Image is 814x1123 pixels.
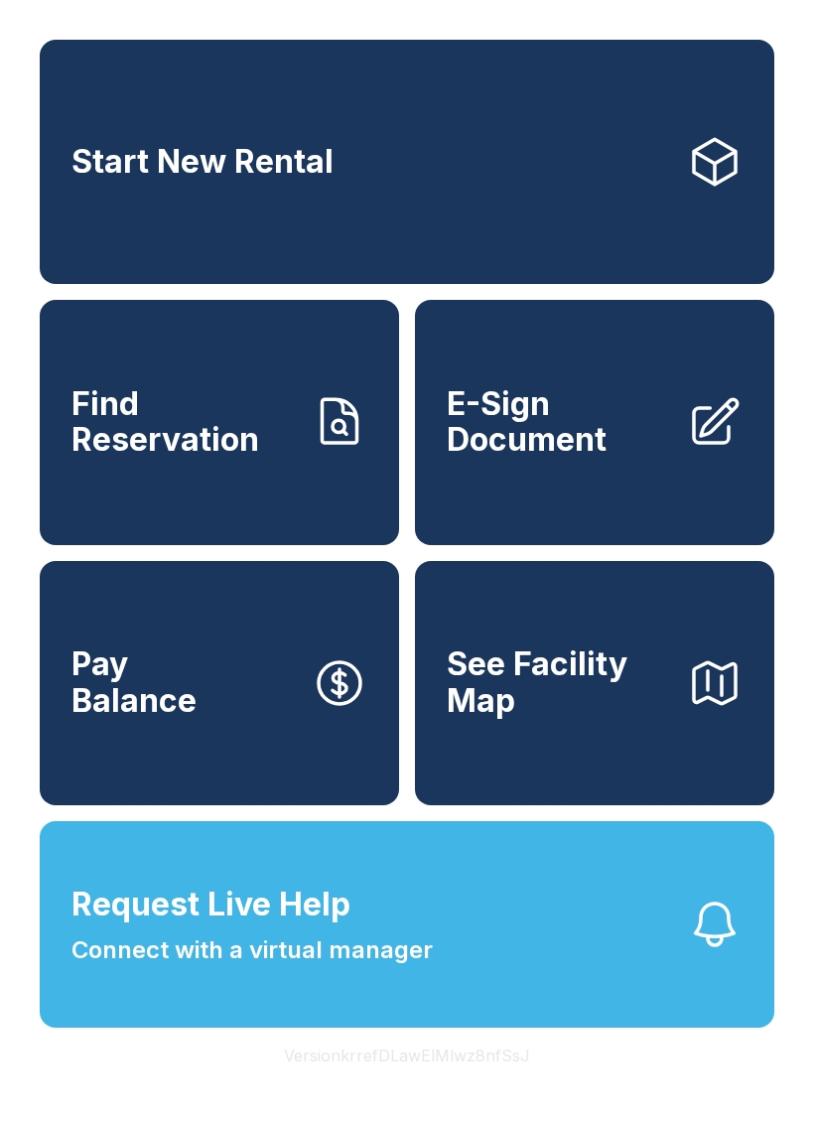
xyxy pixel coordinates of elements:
span: Pay Balance [71,646,197,719]
span: Start New Rental [71,144,334,181]
button: See Facility Map [415,561,774,805]
a: Find Reservation [40,300,399,544]
span: Find Reservation [71,386,296,459]
button: Request Live HelpConnect with a virtual manager [40,821,774,1028]
span: Request Live Help [71,881,350,928]
span: Connect with a virtual manager [71,932,433,968]
span: E-Sign Document [447,386,671,459]
button: VersionkrrefDLawElMlwz8nfSsJ [268,1028,546,1083]
a: E-Sign Document [415,300,774,544]
span: See Facility Map [447,646,671,719]
a: Start New Rental [40,40,774,284]
button: PayBalance [40,561,399,805]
